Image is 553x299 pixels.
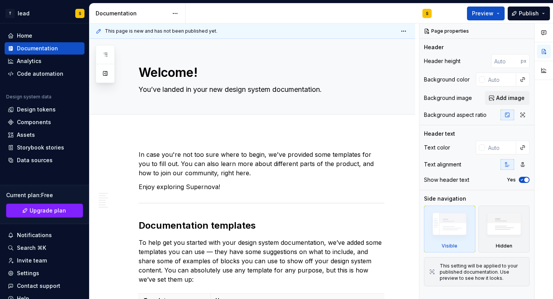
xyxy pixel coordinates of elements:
[5,9,15,18] div: T
[5,242,84,254] button: Search ⌘K
[424,57,460,65] div: Header height
[5,68,84,80] a: Code automation
[424,206,475,252] div: Visible
[139,182,384,191] p: Enjoy exploring Supernova!
[2,5,88,22] button: TleadS
[508,7,550,20] button: Publish
[5,267,84,279] a: Settings
[139,219,384,232] h2: Documentation templates
[478,206,530,252] div: Hidden
[496,243,512,249] div: Hidden
[96,10,168,17] div: Documentation
[17,156,53,164] div: Data sources
[139,238,384,284] p: To help get you started with your design system documentation, we’ve added some templates you can...
[79,10,81,17] div: S
[17,57,41,65] div: Analytics
[17,70,63,78] div: Code automation
[5,103,84,116] a: Design tokens
[507,177,516,183] label: Yes
[442,243,457,249] div: Visible
[30,207,66,214] span: Upgrade plan
[105,28,217,34] span: This page is new and has not been published yet.
[5,116,84,128] a: Components
[491,54,521,68] input: Auto
[17,282,60,290] div: Contact support
[5,42,84,55] a: Documentation
[496,94,525,102] span: Add image
[5,154,84,166] a: Data sources
[137,63,383,82] textarea: Welcome!
[5,30,84,42] a: Home
[17,144,64,151] div: Storybook stories
[426,10,429,17] div: S
[521,58,527,64] p: px
[440,263,525,281] div: This setting will be applied to your published documentation. Use preview to see how it looks.
[5,55,84,67] a: Analytics
[17,106,56,113] div: Design tokens
[472,10,493,17] span: Preview
[18,10,30,17] div: lead
[17,257,47,264] div: Invite team
[5,280,84,292] button: Contact support
[424,130,455,138] div: Header text
[6,204,83,218] a: Upgrade plan
[5,129,84,141] a: Assets
[485,73,516,86] input: Auto
[424,144,450,151] div: Text color
[17,118,51,126] div: Components
[17,231,52,239] div: Notifications
[424,76,470,83] div: Background color
[5,254,84,267] a: Invite team
[519,10,539,17] span: Publish
[5,229,84,241] button: Notifications
[137,83,383,96] textarea: You’ve landed in your new design system documentation.
[424,94,472,102] div: Background image
[424,176,469,184] div: Show header text
[17,32,32,40] div: Home
[424,43,444,51] div: Header
[467,7,505,20] button: Preview
[17,131,35,139] div: Assets
[17,244,46,252] div: Search ⌘K
[6,94,51,100] div: Design system data
[485,91,530,105] button: Add image
[424,111,487,119] div: Background aspect ratio
[424,195,466,203] div: Side navigation
[6,191,83,199] div: Current plan : Free
[139,150,384,178] p: In case you're not too sure where to begin, we've provided some templates for you to fill out. Yo...
[17,45,58,52] div: Documentation
[5,141,84,154] a: Storybook stories
[424,161,461,168] div: Text alignment
[17,269,39,277] div: Settings
[485,141,516,154] input: Auto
